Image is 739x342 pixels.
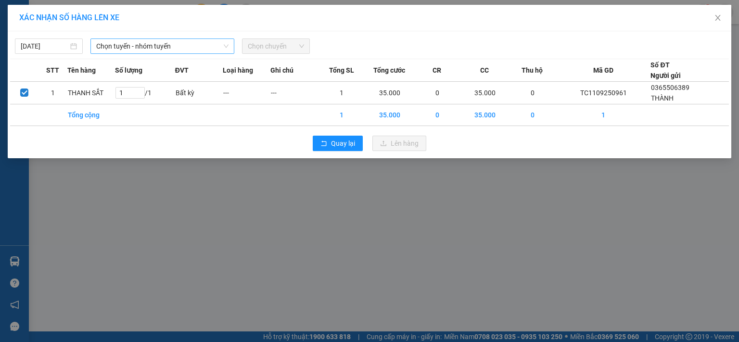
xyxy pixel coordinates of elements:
[46,65,59,76] span: STT
[366,104,413,126] td: 35.000
[21,41,68,51] input: 11/09/2025
[90,24,402,36] li: 271 - [PERSON_NAME] - [GEOGRAPHIC_DATA] - [GEOGRAPHIC_DATA]
[480,65,489,76] span: CC
[96,39,229,53] span: Chọn tuyến - nhóm tuyến
[650,60,681,81] div: Số ĐT Người gửi
[19,13,119,22] span: XÁC NHẬN SỐ HÀNG LÊN XE
[223,82,270,104] td: ---
[509,104,556,126] td: 0
[461,82,509,104] td: 35.000
[318,104,366,126] td: 1
[248,39,304,53] span: Chọn chuyến
[12,65,143,98] b: GỬI : VP [GEOGRAPHIC_DATA]
[593,65,613,76] span: Mã GD
[509,82,556,104] td: 0
[175,82,223,104] td: Bất kỳ
[433,65,441,76] span: CR
[223,43,229,49] span: down
[331,138,355,149] span: Quay lại
[522,65,543,76] span: Thu hộ
[175,65,189,76] span: ĐVT
[320,140,327,148] span: rollback
[12,12,84,60] img: logo.jpg
[115,82,175,104] td: / 1
[413,82,461,104] td: 0
[329,65,354,76] span: Tổng SL
[461,104,509,126] td: 35.000
[67,82,115,104] td: THANH SẮT
[373,65,405,76] span: Tổng cước
[67,65,96,76] span: Tên hàng
[270,65,293,76] span: Ghi chú
[313,136,363,151] button: rollbackQuay lại
[651,84,689,91] span: 0365506389
[556,104,650,126] td: 1
[67,104,115,126] td: Tổng cộng
[556,82,650,104] td: TC1109250961
[115,65,142,76] span: Số lượng
[366,82,413,104] td: 35.000
[223,65,253,76] span: Loại hàng
[38,82,67,104] td: 1
[714,14,722,22] span: close
[651,94,674,102] span: THÀNH
[270,82,318,104] td: ---
[372,136,426,151] button: uploadLên hàng
[704,5,731,32] button: Close
[318,82,366,104] td: 1
[413,104,461,126] td: 0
